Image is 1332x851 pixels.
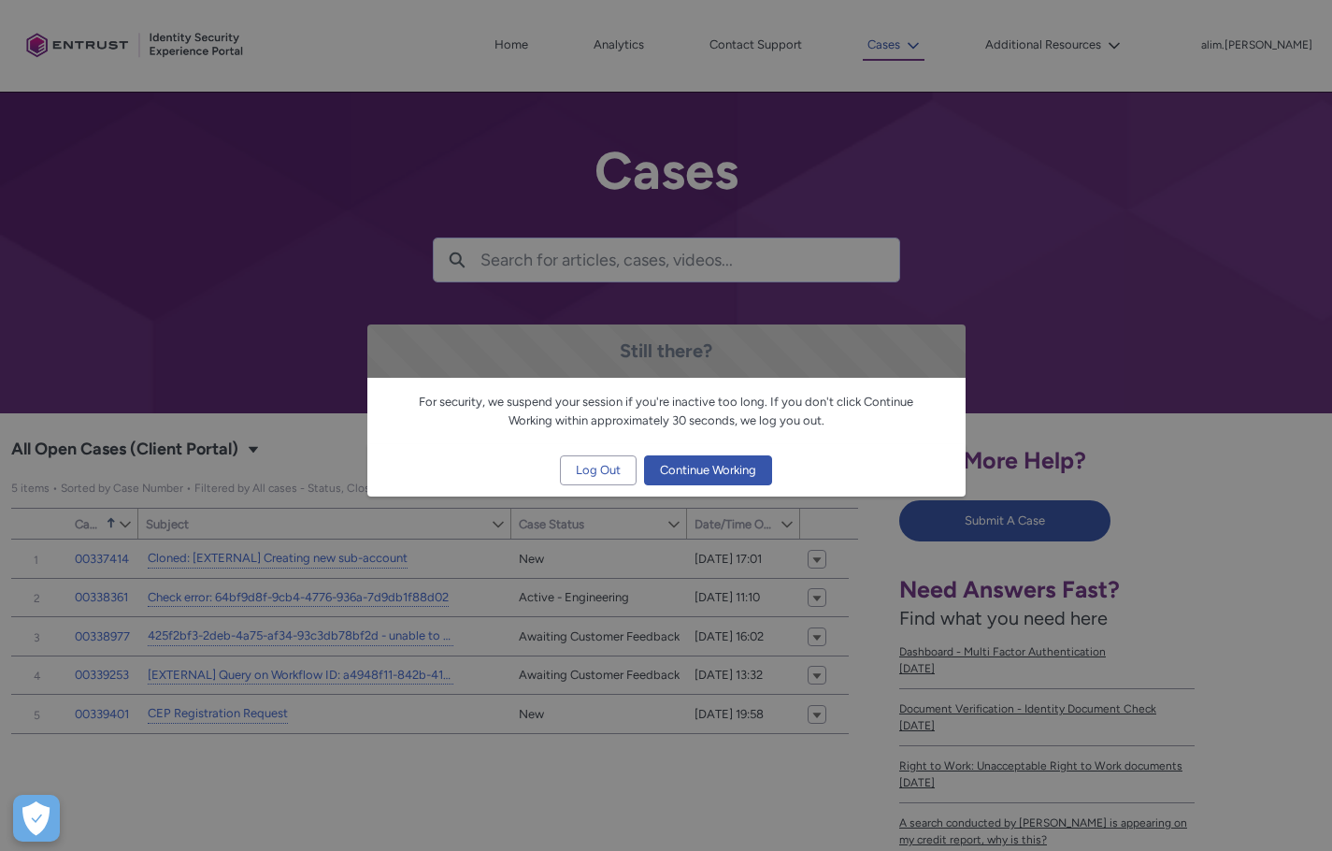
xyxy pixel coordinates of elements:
button: Continue Working [644,455,772,485]
iframe: Qualified Messenger [999,418,1332,851]
button: Open Preferences [13,795,60,842]
button: Log Out [560,455,637,485]
span: For security, we suspend your session if you're inactive too long. If you don't click Continue Wo... [419,395,913,427]
div: Cookie Preferences [13,795,60,842]
span: Continue Working [660,456,756,484]
span: Log Out [576,456,621,484]
span: Still there? [620,339,712,362]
